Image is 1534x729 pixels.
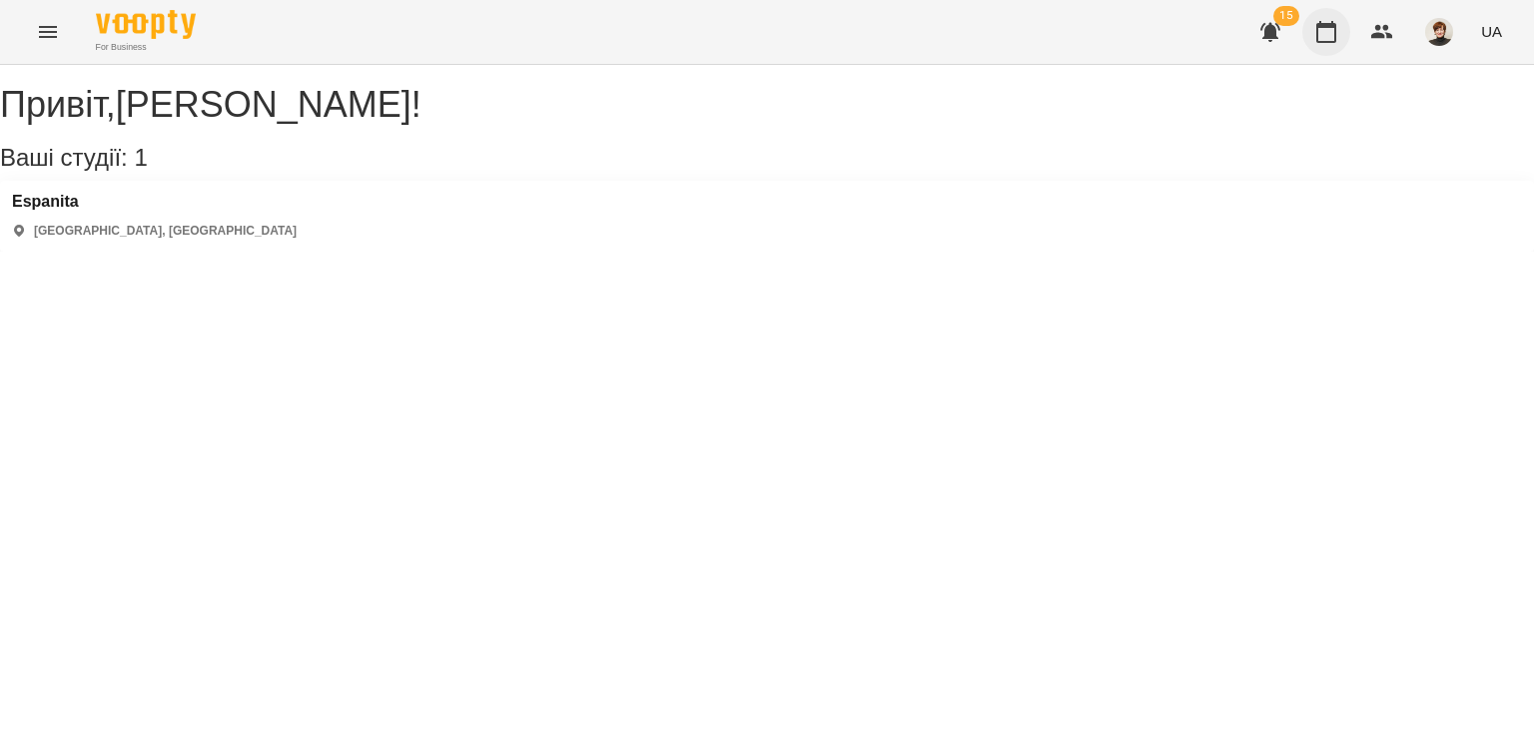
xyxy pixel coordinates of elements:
span: UA [1481,21,1502,42]
img: 630b37527edfe3e1374affafc9221cc6.jpg [1425,18,1453,46]
span: 1 [134,144,147,171]
span: For Business [96,41,196,54]
button: Menu [24,8,72,56]
button: UA [1473,13,1510,50]
p: [GEOGRAPHIC_DATA], [GEOGRAPHIC_DATA] [34,223,297,240]
span: 15 [1273,6,1299,26]
img: Voopty Logo [96,10,196,39]
a: Espanita [12,193,297,211]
